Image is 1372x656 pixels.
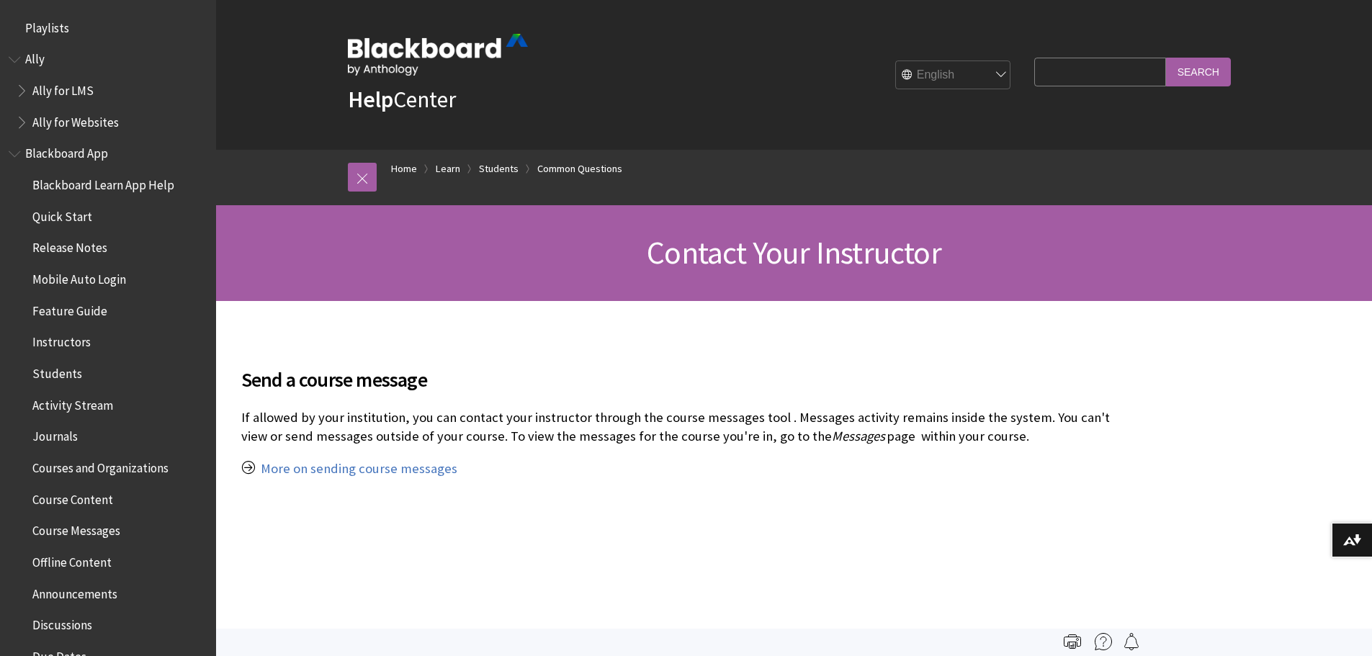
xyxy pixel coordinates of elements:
[9,48,207,135] nav: Book outline for Anthology Ally Help
[25,48,45,67] span: Ally
[32,78,94,98] span: Ally for LMS
[479,160,519,178] a: Students
[647,233,941,272] span: Contact Your Instructor
[32,331,91,350] span: Instructors
[32,299,107,318] span: Feature Guide
[32,487,113,507] span: Course Content
[25,16,69,35] span: Playlists
[32,236,107,256] span: Release Notes
[832,428,885,444] span: Messages
[32,205,92,224] span: Quick Start
[25,142,108,161] span: Blackboard App
[1095,633,1112,650] img: More help
[9,16,207,40] nav: Book outline for Playlists
[32,173,174,192] span: Blackboard Learn App Help
[32,456,169,475] span: Courses and Organizations
[537,160,622,178] a: Common Questions
[32,267,126,287] span: Mobile Auto Login
[348,34,528,76] img: Blackboard by Anthology
[348,85,393,114] strong: Help
[32,393,113,413] span: Activity Stream
[1166,58,1231,86] input: Search
[32,613,92,632] span: Discussions
[32,425,78,444] span: Journals
[436,160,460,178] a: Learn
[348,85,456,114] a: HelpCenter
[391,160,417,178] a: Home
[32,361,82,381] span: Students
[1123,633,1140,650] img: Follow this page
[32,550,112,570] span: Offline Content
[32,519,120,539] span: Course Messages
[241,364,1134,395] span: Send a course message
[32,110,119,130] span: Ally for Websites
[32,582,117,601] span: Announcements
[896,61,1011,90] select: Site Language Selector
[1064,633,1081,650] img: Print
[241,408,1134,446] p: If allowed by your institution, you can contact your instructor through the course messages tool ...
[261,460,457,477] a: More on sending course messages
